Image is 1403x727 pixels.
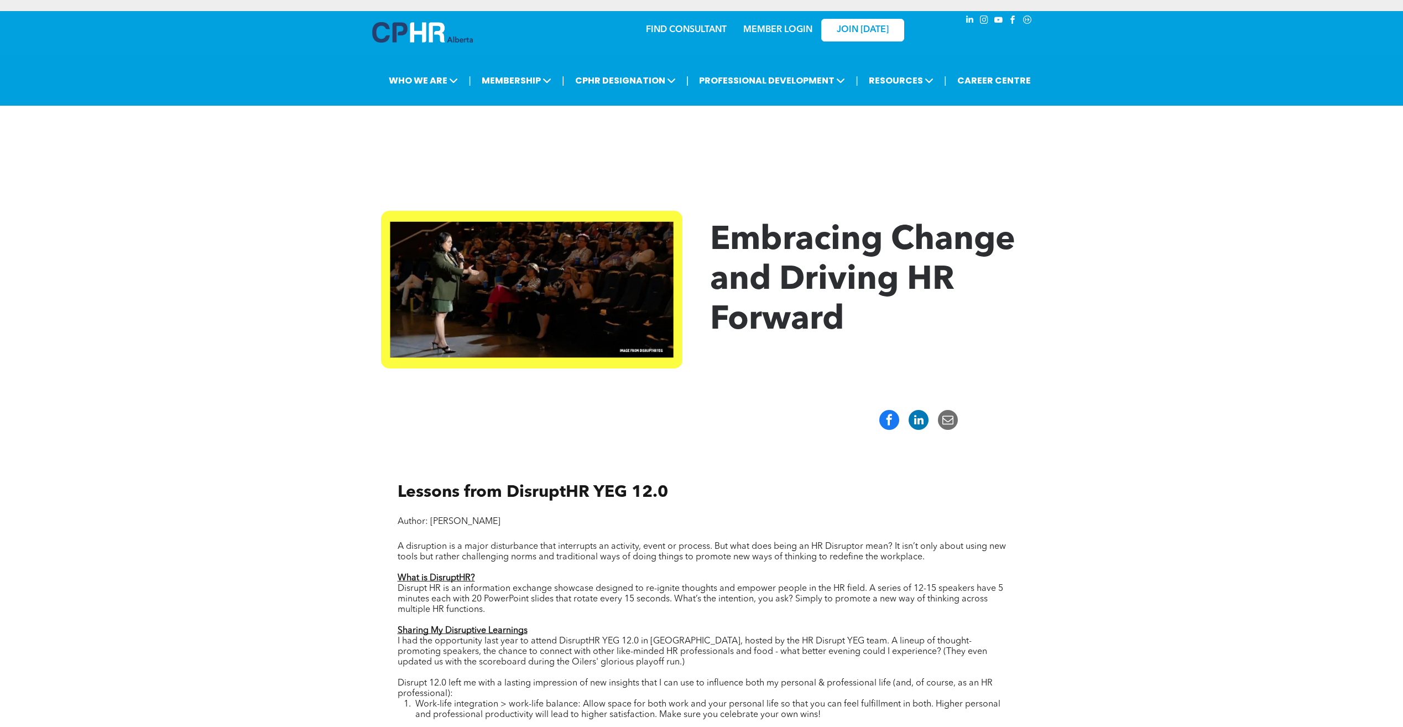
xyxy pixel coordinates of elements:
span: WHO WE ARE [385,70,461,91]
a: instagram [978,14,990,29]
li: | [686,69,689,92]
a: CAREER CENTRE [954,70,1034,91]
a: MEMBER LOGIN [743,25,812,34]
span: A disruption is a major disturbance that interrupts an activity, event or process. But what does ... [398,542,1006,562]
li: | [468,69,471,92]
li: | [944,69,947,92]
li: | [562,69,565,92]
span: Disrupt 12.0 left me with a lasting impression of new insights that I can use to influence both m... [398,679,993,698]
img: A blue and white logo for cp alberta [372,22,473,43]
span: Lessons from DisruptHR YEG 12.0 [398,484,668,501]
strong: What is DisruptHR? [398,574,475,583]
span: MEMBERSHIP [478,70,555,91]
span: CPHR DESIGNATION [572,70,679,91]
span: I had the opportunity last year to attend DisruptHR YEG 12.0 in [GEOGRAPHIC_DATA], hosted by the ... [398,637,987,667]
a: youtube [993,14,1005,29]
a: JOIN [DATE] [821,19,904,41]
strong: Sharing My Disruptive Learnings [398,626,528,635]
span: RESOURCES [865,70,937,91]
span: JOIN [DATE] [837,25,889,35]
span: PROFESSIONAL DEVELOPMENT [696,70,848,91]
a: FIND CONSULTANT [646,25,727,34]
a: facebook [1007,14,1019,29]
span: Embracing Change and Driving HR Forward [710,224,1015,337]
li: | [856,69,858,92]
a: linkedin [964,14,976,29]
span: Author: [PERSON_NAME] [398,517,500,526]
a: Social network [1021,14,1034,29]
span: Disrupt HR is an information exchange showcase designed to re-ignite thoughts and empower people ... [398,584,1003,614]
